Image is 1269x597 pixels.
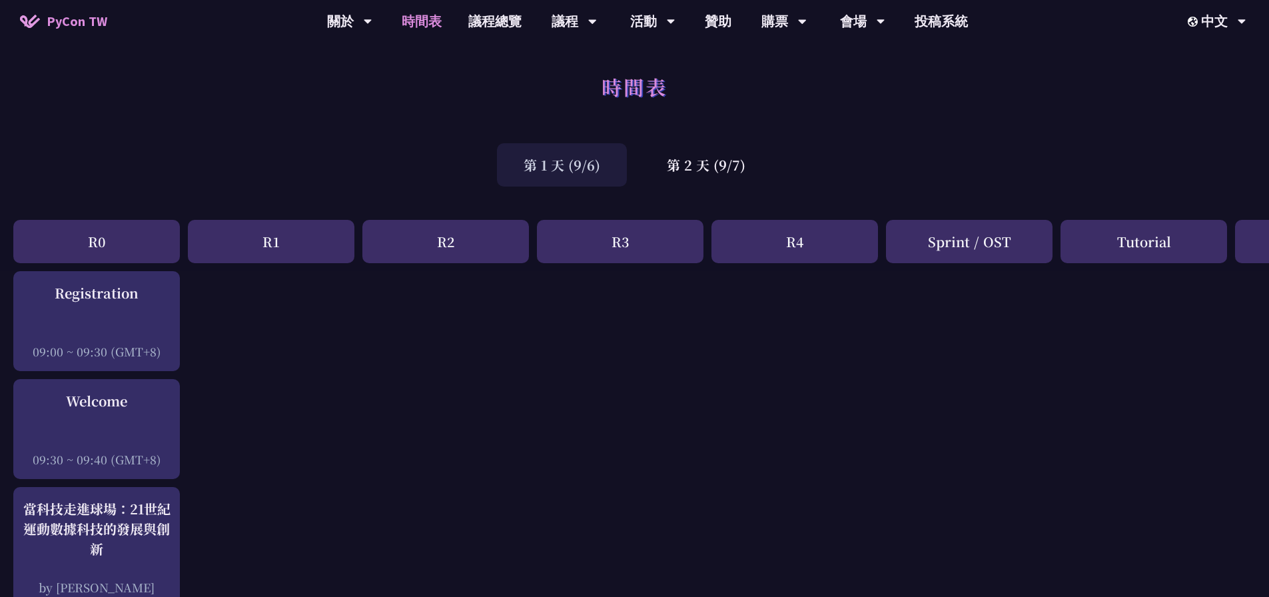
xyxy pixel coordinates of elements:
[886,220,1053,263] div: Sprint / OST
[47,11,107,31] span: PyCon TW
[20,15,40,28] img: Home icon of PyCon TW 2025
[20,343,173,360] div: 09:00 ~ 09:30 (GMT+8)
[188,220,354,263] div: R1
[362,220,529,263] div: R2
[20,451,173,468] div: 09:30 ~ 09:40 (GMT+8)
[1188,17,1201,27] img: Locale Icon
[20,579,173,596] div: by [PERSON_NAME]
[602,67,667,107] h1: 時間表
[13,220,180,263] div: R0
[20,391,173,411] div: Welcome
[7,5,121,38] a: PyCon TW
[640,143,772,187] div: 第 2 天 (9/7)
[1060,220,1227,263] div: Tutorial
[20,499,173,559] div: 當科技走進球場：21世紀運動數據科技的發展與創新
[497,143,627,187] div: 第 1 天 (9/6)
[20,283,173,303] div: Registration
[537,220,703,263] div: R3
[711,220,878,263] div: R4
